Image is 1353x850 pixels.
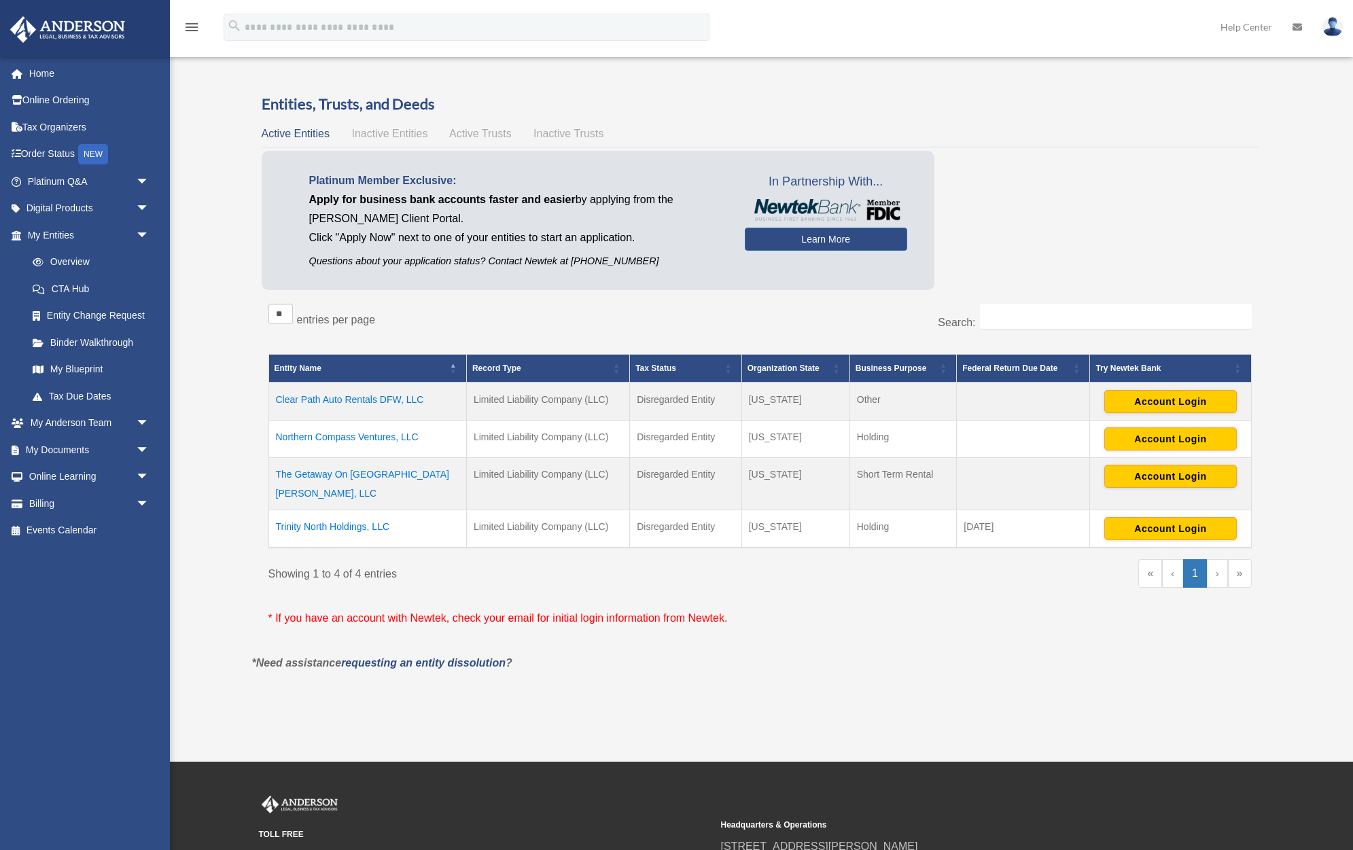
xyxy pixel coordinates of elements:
td: [DATE] [957,510,1090,548]
a: Billingarrow_drop_down [10,490,170,517]
label: Search: [938,317,975,328]
a: CTA Hub [19,275,163,302]
a: Home [10,60,170,87]
img: Anderson Advisors Platinum Portal [259,796,340,813]
a: Account Login [1104,432,1237,443]
a: Account Login [1104,522,1237,533]
div: Try Newtek Bank [1095,360,1230,376]
td: Clear Path Auto Rentals DFW, LLC [268,383,466,421]
small: Headquarters & Operations [721,818,1174,832]
a: 1 [1183,559,1207,588]
a: Account Login [1104,395,1237,406]
a: My Blueprint [19,356,163,383]
td: Other [849,383,957,421]
a: Last [1228,559,1252,588]
span: Organization State [748,364,820,373]
th: Record Type: Activate to sort [466,354,629,383]
label: entries per page [297,314,376,325]
span: Record Type [472,364,521,373]
td: Northern Compass Ventures, LLC [268,420,466,457]
button: Account Login [1104,390,1237,413]
p: Platinum Member Exclusive: [309,171,724,190]
span: Apply for business bank accounts faster and easier [309,194,576,205]
a: requesting an entity dissolution [341,657,506,669]
a: Next [1207,559,1228,588]
span: Inactive Entities [351,128,427,139]
td: Disregarded Entity [630,383,742,421]
a: Digital Productsarrow_drop_down [10,195,170,222]
span: Federal Return Due Date [962,364,1057,373]
div: Showing 1 to 4 of 4 entries [268,559,750,584]
a: Learn More [745,228,907,251]
button: Account Login [1104,465,1237,488]
td: Disregarded Entity [630,510,742,548]
a: First [1138,559,1162,588]
a: Account Login [1104,470,1237,480]
td: Disregarded Entity [630,420,742,457]
span: Tax Status [635,364,676,373]
span: arrow_drop_down [136,195,163,223]
td: Short Term Rental [849,457,957,510]
span: Active Trusts [449,128,512,139]
td: Trinity North Holdings, LLC [268,510,466,548]
a: Order StatusNEW [10,141,170,169]
p: Click "Apply Now" next to one of your entities to start an application. [309,228,724,247]
td: Holding [849,510,957,548]
span: arrow_drop_down [136,410,163,438]
td: [US_STATE] [741,457,849,510]
a: My Anderson Teamarrow_drop_down [10,410,170,437]
a: Online Learningarrow_drop_down [10,463,170,491]
h3: Entities, Trusts, and Deeds [262,94,1259,115]
img: User Pic [1322,17,1343,37]
th: Tax Status: Activate to sort [630,354,742,383]
a: My Documentsarrow_drop_down [10,436,170,463]
a: Entity Change Request [19,302,163,330]
span: Business Purpose [856,364,927,373]
td: Limited Liability Company (LLC) [466,420,629,457]
a: Overview [19,249,156,276]
a: menu [183,24,200,35]
p: by applying from the [PERSON_NAME] Client Portal. [309,190,724,228]
td: [US_STATE] [741,510,849,548]
em: *Need assistance ? [252,657,512,669]
a: Online Ordering [10,87,170,114]
th: Federal Return Due Date: Activate to sort [957,354,1090,383]
img: NewtekBankLogoSM.png [752,199,900,221]
a: Binder Walkthrough [19,329,163,356]
p: Questions about your application status? Contact Newtek at [PHONE_NUMBER] [309,253,724,270]
span: Entity Name [275,364,321,373]
td: Disregarded Entity [630,457,742,510]
th: Organization State: Activate to sort [741,354,849,383]
td: [US_STATE] [741,420,849,457]
a: My Entitiesarrow_drop_down [10,222,163,249]
th: Entity Name: Activate to invert sorting [268,354,466,383]
td: Limited Liability Company (LLC) [466,510,629,548]
span: Inactive Trusts [533,128,603,139]
div: NEW [78,144,108,164]
span: In Partnership With... [745,171,907,193]
td: [US_STATE] [741,383,849,421]
a: Previous [1162,559,1183,588]
img: Anderson Advisors Platinum Portal [6,16,129,43]
p: * If you have an account with Newtek, check your email for initial login information from Newtek. [268,609,1252,628]
a: Events Calendar [10,517,170,544]
td: Holding [849,420,957,457]
span: Active Entities [262,128,330,139]
td: Limited Liability Company (LLC) [466,383,629,421]
small: TOLL FREE [259,828,711,842]
th: Business Purpose: Activate to sort [849,354,957,383]
span: arrow_drop_down [136,463,163,491]
a: Tax Organizers [10,113,170,141]
button: Account Login [1104,517,1237,540]
a: Platinum Q&Aarrow_drop_down [10,168,170,195]
td: The Getaway On [GEOGRAPHIC_DATA][PERSON_NAME], LLC [268,457,466,510]
button: Account Login [1104,427,1237,450]
td: Limited Liability Company (LLC) [466,457,629,510]
span: arrow_drop_down [136,490,163,518]
i: search [227,18,242,33]
th: Try Newtek Bank : Activate to sort [1090,354,1251,383]
span: arrow_drop_down [136,436,163,464]
span: arrow_drop_down [136,222,163,249]
a: Tax Due Dates [19,383,163,410]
